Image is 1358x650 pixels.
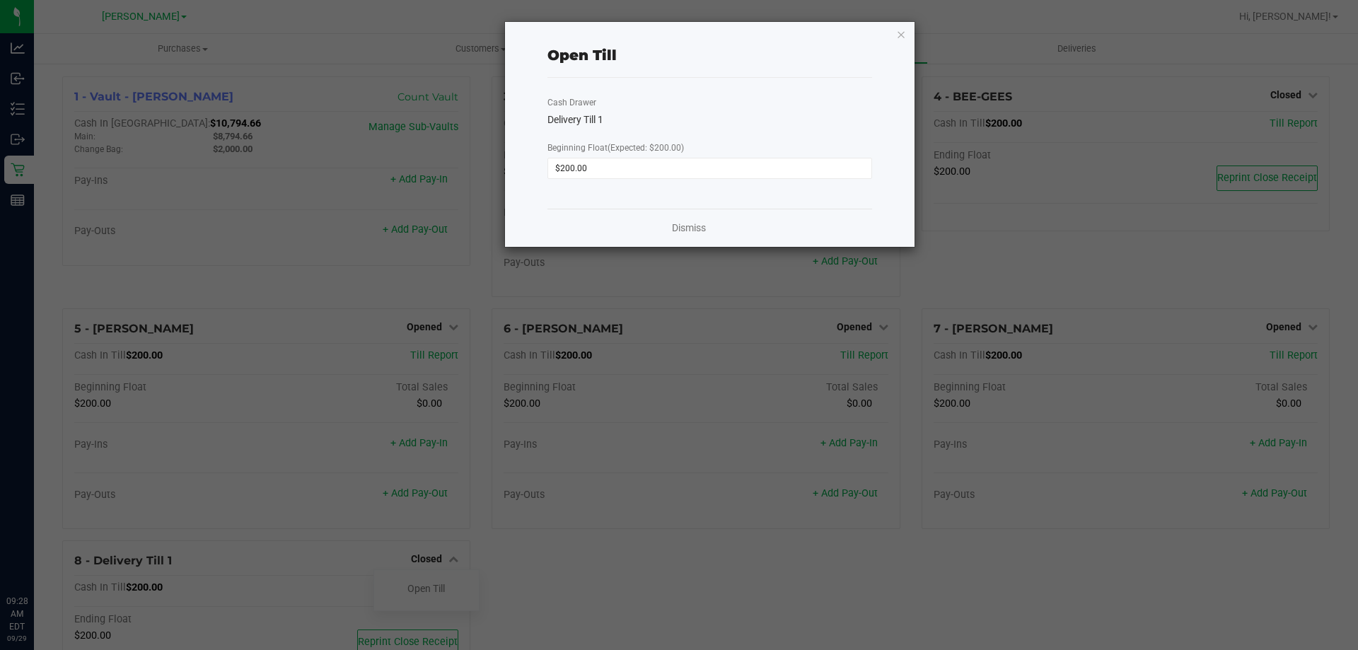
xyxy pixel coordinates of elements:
div: Open Till [547,45,617,66]
div: Delivery Till 1 [547,112,872,127]
span: (Expected: $200.00) [608,143,684,153]
a: Dismiss [672,221,706,236]
label: Cash Drawer [547,96,596,109]
span: Beginning Float [547,143,684,153]
iframe: Resource center [14,537,57,579]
